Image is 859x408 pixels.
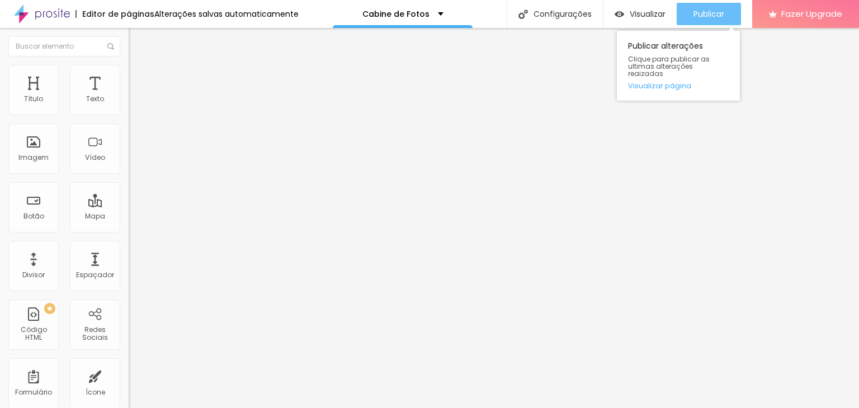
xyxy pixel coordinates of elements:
[628,55,729,78] span: Clique para publicar as ultimas alterações reaizadas
[617,31,740,101] div: Publicar alterações
[85,154,105,162] div: Vídeo
[628,82,729,89] a: Visualizar página
[8,36,120,56] input: Buscar elemento
[23,212,44,220] div: Botão
[24,95,43,103] div: Título
[22,271,45,279] div: Divisor
[630,10,666,18] span: Visualizar
[107,43,114,50] img: Icone
[76,271,114,279] div: Espaçador
[615,10,624,19] img: view-1.svg
[603,3,677,25] button: Visualizar
[781,9,842,18] span: Fazer Upgrade
[73,326,117,342] div: Redes Sociais
[518,10,528,19] img: Icone
[11,326,55,342] div: Código HTML
[86,95,104,103] div: Texto
[15,388,52,396] div: Formulário
[85,212,105,220] div: Mapa
[693,10,724,18] span: Publicar
[86,388,105,396] div: Ícone
[18,154,49,162] div: Imagem
[75,10,154,18] div: Editor de páginas
[362,10,429,18] p: Cabine de Fotos
[154,10,299,18] div: Alterações salvas automaticamente
[677,3,741,25] button: Publicar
